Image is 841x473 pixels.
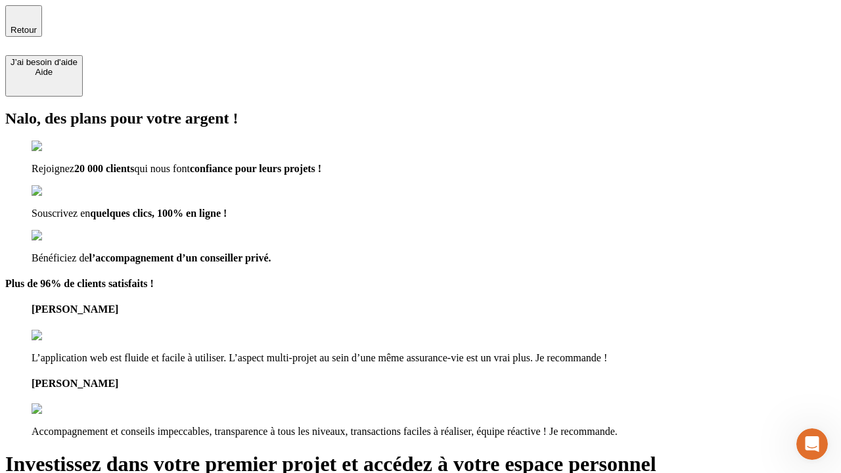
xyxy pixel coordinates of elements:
button: Retour [5,5,42,37]
iframe: Intercom live chat [796,428,828,460]
img: checkmark [32,230,88,242]
span: 20 000 clients [74,163,135,174]
div: J’ai besoin d'aide [11,57,78,67]
div: Aide [11,67,78,77]
button: J’ai besoin d'aideAide [5,55,83,97]
span: Bénéficiez de [32,252,89,263]
span: Rejoignez [32,163,74,174]
img: reviews stars [32,403,97,415]
span: l’accompagnement d’un conseiller privé. [89,252,271,263]
p: L’application web est fluide et facile à utiliser. L’aspect multi-projet au sein d’une même assur... [32,352,836,364]
h4: [PERSON_NAME] [32,304,836,315]
img: checkmark [32,185,88,197]
span: confiance pour leurs projets ! [190,163,321,174]
img: reviews stars [32,330,97,342]
h4: Plus de 96% de clients satisfaits ! [5,278,836,290]
span: quelques clics, 100% en ligne ! [90,208,227,219]
span: Retour [11,25,37,35]
img: checkmark [32,141,88,152]
span: qui nous font [134,163,189,174]
h4: [PERSON_NAME] [32,378,836,390]
span: Souscrivez en [32,208,90,219]
p: Accompagnement et conseils impeccables, transparence à tous les niveaux, transactions faciles à r... [32,426,836,438]
h2: Nalo, des plans pour votre argent ! [5,110,836,127]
